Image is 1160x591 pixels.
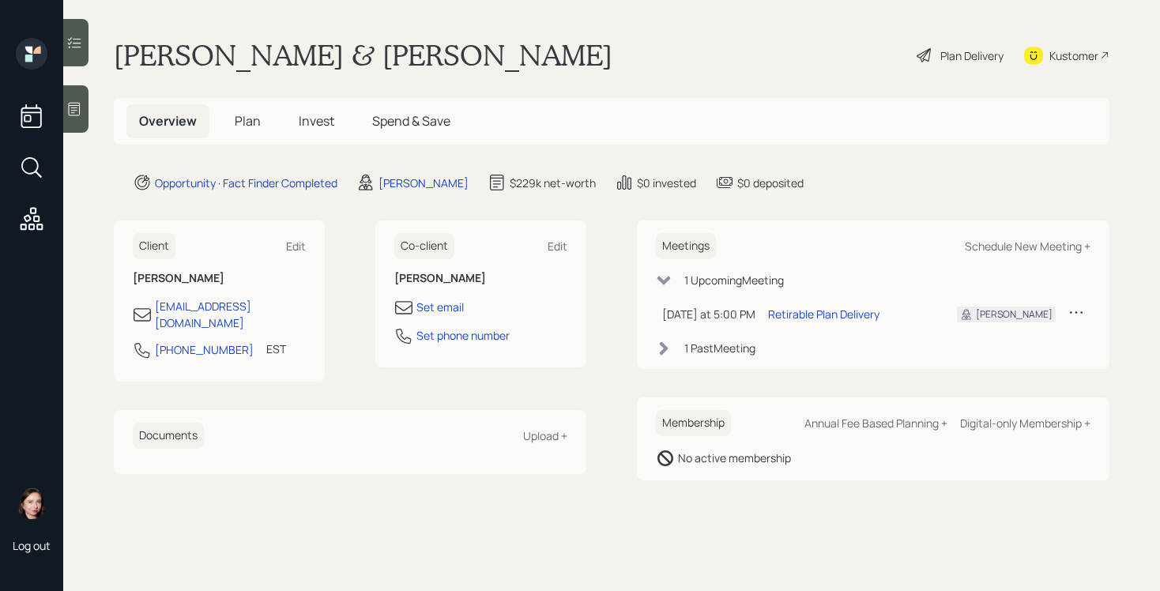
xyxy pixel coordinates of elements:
div: [DATE] at 5:00 PM [662,306,755,322]
div: [EMAIL_ADDRESS][DOMAIN_NAME] [155,298,306,331]
div: Kustomer [1049,47,1098,64]
div: [PERSON_NAME] [379,175,469,191]
div: Log out [13,538,51,553]
h6: Meetings [656,233,716,259]
span: Overview [139,112,197,130]
h6: Documents [133,423,204,449]
div: Digital-only Membership + [960,416,1090,431]
span: Invest [299,112,334,130]
div: $0 invested [637,175,696,191]
div: Annual Fee Based Planning + [804,416,947,431]
div: Plan Delivery [940,47,1004,64]
div: $229k net-worth [510,175,596,191]
div: Set phone number [416,327,510,344]
div: No active membership [678,450,791,466]
div: EST [266,341,286,357]
div: Edit [548,239,567,254]
h6: [PERSON_NAME] [394,272,567,285]
h6: Membership [656,410,731,436]
div: [PERSON_NAME] [976,307,1053,322]
span: Spend & Save [372,112,450,130]
div: Opportunity · Fact Finder Completed [155,175,337,191]
div: Retirable Plan Delivery [768,306,879,322]
span: Plan [235,112,261,130]
div: Schedule New Meeting + [965,239,1090,254]
div: $0 deposited [737,175,804,191]
h6: Client [133,233,175,259]
div: Upload + [523,428,567,443]
h1: [PERSON_NAME] & [PERSON_NAME] [114,38,612,73]
div: 1 Past Meeting [684,340,755,356]
div: [PHONE_NUMBER] [155,341,254,358]
img: aleksandra-headshot.png [16,487,47,519]
div: 1 Upcoming Meeting [684,272,784,288]
div: Edit [286,239,306,254]
h6: Co-client [394,233,454,259]
h6: [PERSON_NAME] [133,272,306,285]
div: Set email [416,299,464,315]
